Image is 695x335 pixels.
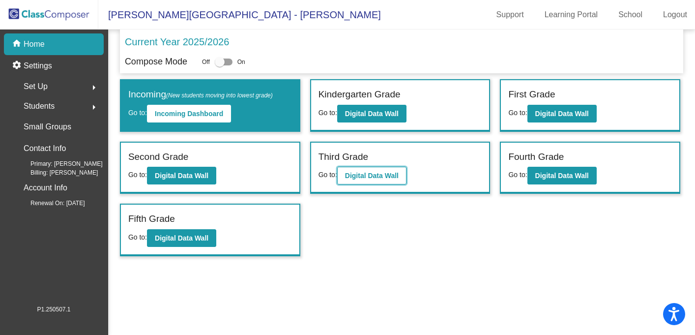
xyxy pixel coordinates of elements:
[337,167,406,184] button: Digital Data Wall
[610,7,650,23] a: School
[128,212,175,226] label: Fifth Grade
[345,172,399,180] b: Digital Data Wall
[147,229,216,247] button: Digital Data Wall
[155,172,208,180] b: Digital Data Wall
[319,88,401,102] label: Kindergarten Grade
[345,110,399,118] b: Digital Data Wall
[15,168,98,177] span: Billing: [PERSON_NAME]
[508,150,564,164] label: Fourth Grade
[24,60,52,72] p: Settings
[88,101,100,113] mat-icon: arrow_right
[508,171,527,179] span: Go to:
[24,120,71,134] p: Small Groups
[24,80,48,93] span: Set Up
[88,82,100,93] mat-icon: arrow_right
[535,110,589,118] b: Digital Data Wall
[147,105,231,122] button: Incoming Dashboard
[337,105,406,122] button: Digital Data Wall
[319,171,337,179] span: Go to:
[15,159,103,168] span: Primary: [PERSON_NAME]
[12,60,24,72] mat-icon: settings
[489,7,532,23] a: Support
[98,7,381,23] span: [PERSON_NAME][GEOGRAPHIC_DATA] - [PERSON_NAME]
[319,150,368,164] label: Third Grade
[128,88,273,102] label: Incoming
[319,109,337,117] span: Go to:
[128,233,147,241] span: Go to:
[527,167,597,184] button: Digital Data Wall
[24,38,45,50] p: Home
[24,99,55,113] span: Students
[527,105,597,122] button: Digital Data Wall
[166,92,273,99] span: (New students moving into lowest grade)
[508,88,555,102] label: First Grade
[128,171,147,179] span: Go to:
[24,142,66,155] p: Contact Info
[237,58,245,66] span: On
[125,55,187,68] p: Compose Mode
[125,34,229,49] p: Current Year 2025/2026
[128,150,189,164] label: Second Grade
[537,7,606,23] a: Learning Portal
[535,172,589,180] b: Digital Data Wall
[202,58,210,66] span: Off
[12,38,24,50] mat-icon: home
[655,7,695,23] a: Logout
[508,109,527,117] span: Go to:
[155,110,223,118] b: Incoming Dashboard
[155,234,208,242] b: Digital Data Wall
[128,109,147,117] span: Go to:
[147,167,216,184] button: Digital Data Wall
[24,181,67,195] p: Account Info
[15,199,85,208] span: Renewal On: [DATE]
